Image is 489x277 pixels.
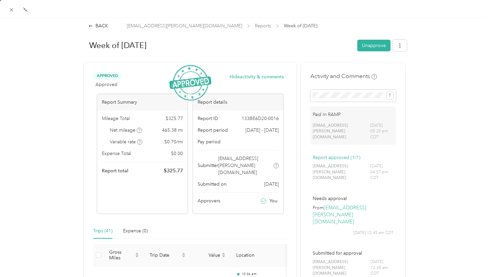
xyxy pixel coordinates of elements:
p: From [313,204,394,225]
th: Location [231,244,314,266]
p: Paid In RAMP [313,111,394,118]
span: caret-up [135,252,139,256]
span: [DATE] 04:57 pm CDT [370,163,394,181]
span: Net mileage [110,127,142,134]
th: Gross Miles [104,244,144,266]
p: 10:36 am [242,272,309,276]
div: Expense (0) [123,227,148,235]
span: Report total [102,167,128,174]
span: [DATE] 12:45 am CDT [353,230,394,236]
div: BACK [88,22,108,29]
span: Report period [198,127,228,134]
span: $ 325.77 [164,167,183,175]
span: Expense Total [102,150,131,157]
span: Pay period [198,138,221,145]
span: $ 325.77 [166,115,183,122]
th: Value [191,244,231,266]
span: Approvers [198,197,220,204]
img: ApprovedStamp [169,65,211,101]
p: Submitted for approval [313,250,394,257]
button: Hideactivity & comments [230,73,284,80]
th: Trip Date [144,244,191,266]
span: Report ID [198,115,218,122]
iframe: Everlance-gr Chat Button Frame [452,240,489,277]
span: Gross Miles [109,249,134,261]
span: Approved [95,81,117,88]
div: Trips (41) [93,227,112,235]
span: [EMAIL_ADDRESS][PERSON_NAME][DOMAIN_NAME] [313,259,371,277]
a: [EMAIL_ADDRESS][PERSON_NAME][DOMAIN_NAME] [313,205,366,225]
span: [DATE] - [DATE] [245,127,279,134]
span: You [269,197,277,204]
span: Week of [DATE] [284,22,317,29]
span: Approved [93,72,121,80]
p: Needs approval [313,195,394,202]
span: Mileage Total [102,115,130,122]
button: Unapprove [357,40,391,51]
p: Report approved (1/1) [313,154,394,161]
span: [DATE] 12:45 am CDT [371,259,394,277]
span: $ 0.00 [171,150,183,157]
span: 465.38 mi [162,127,183,134]
span: caret-up [222,252,226,256]
span: Submitter [198,162,218,169]
span: [DATE] [264,181,279,188]
span: [DATE] 05:20 pm CDT [370,123,394,140]
span: 133BE6D20-0016 [242,115,279,122]
div: Report Summary [97,94,188,110]
h1: Week of September 22 2025 [82,37,353,53]
span: caret-down [135,254,139,258]
span: [EMAIL_ADDRESS][PERSON_NAME][DOMAIN_NAME] [313,123,370,140]
span: $ 0.70 / mi [164,138,183,145]
span: Variable rate [110,138,142,145]
span: caret-up [182,252,186,256]
span: Reports [255,22,271,29]
span: [EMAIL_ADDRESS][PERSON_NAME][DOMAIN_NAME] [127,22,242,29]
span: caret-down [182,254,186,258]
span: Trip Date [150,252,180,258]
span: [EMAIL_ADDRESS][PERSON_NAME][DOMAIN_NAME] [313,163,370,181]
span: caret-down [222,254,226,258]
h4: Activity and Comments [310,72,377,80]
span: Value [196,252,220,258]
div: Report details [193,94,283,110]
span: [EMAIL_ADDRESS][PERSON_NAME][DOMAIN_NAME] [218,155,272,176]
span: Submitted on [198,181,227,188]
